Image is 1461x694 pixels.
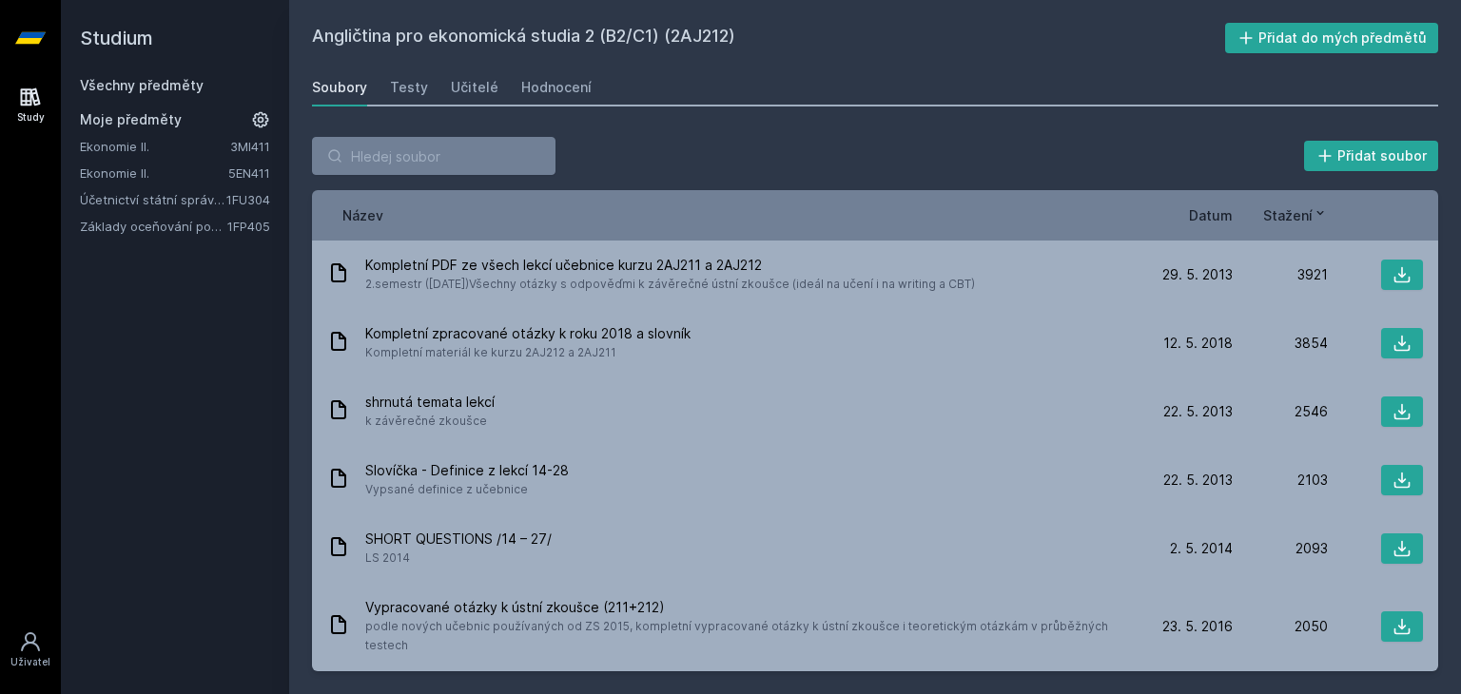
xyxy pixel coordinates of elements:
a: 1FP405 [227,219,270,234]
span: 12. 5. 2018 [1163,334,1233,353]
a: 5EN411 [228,165,270,181]
a: Study [4,76,57,134]
span: shrnutá temata lekcí [365,393,495,412]
a: Uživatel [4,621,57,679]
input: Hledej soubor [312,137,555,175]
span: Kompletní zpracované otázky k roku 2018 a slovník [365,324,691,343]
span: Slovíčka - Definice z lekcí 14-28 [365,461,569,480]
a: Ekonomie II. [80,137,230,156]
button: Přidat soubor [1304,141,1439,171]
span: Moje předměty [80,110,182,129]
div: 2103 [1233,471,1328,490]
a: Učitelé [451,68,498,106]
div: Učitelé [451,78,498,97]
span: SHORT QUESTIONS /14 – 27/ [365,530,552,549]
a: Základy oceňování podniku [80,217,227,236]
div: 2546 [1233,402,1328,421]
a: Účetnictví státní správy a samosprávy [80,190,226,209]
a: Ekonomie II. [80,164,228,183]
button: Stažení [1263,205,1328,225]
a: 1FU304 [226,192,270,207]
div: 2050 [1233,617,1328,636]
span: Vypracované otázky k ústní zkoušce (211+212) [365,598,1130,617]
a: Hodnocení [521,68,592,106]
div: Soubory [312,78,367,97]
span: 2.semestr ([DATE])Všechny otázky s odpověďmi k závěrečné ústní zkoušce (ideál na učení i na writi... [365,275,975,294]
span: LS 2014 [365,549,552,568]
div: 2093 [1233,539,1328,558]
span: Kompletní PDF ze všech lekcí učebnice kurzu 2AJ211 a 2AJ212 [365,256,975,275]
span: Stažení [1263,205,1313,225]
button: Přidat do mých předmětů [1225,23,1439,53]
span: 29. 5. 2013 [1162,265,1233,284]
div: Uživatel [10,655,50,669]
button: Datum [1189,205,1233,225]
a: Všechny předměty [80,77,204,93]
h2: Angličtina pro ekonomická studia 2 (B2/C1) (2AJ212) [312,23,1225,53]
span: 2. 5. 2014 [1170,539,1233,558]
div: Hodnocení [521,78,592,97]
span: Kompletní materiál ke kurzu 2AJ212 a 2AJ211 [365,343,691,362]
div: Testy [390,78,428,97]
div: 3854 [1233,334,1328,353]
span: k závěrečné zkoušce [365,412,495,431]
a: Testy [390,68,428,106]
span: 22. 5. 2013 [1163,471,1233,490]
div: 3921 [1233,265,1328,284]
button: Název [342,205,383,225]
div: Study [17,110,45,125]
span: 22. 5. 2013 [1163,402,1233,421]
span: 23. 5. 2016 [1162,617,1233,636]
span: podle nových učebnic používaných od ZS 2015, kompletní vypracované otázky k ústní zkoušce i teore... [365,617,1130,655]
a: Soubory [312,68,367,106]
a: 3MI411 [230,139,270,154]
span: Vypsané definice z učebnice [365,480,569,499]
